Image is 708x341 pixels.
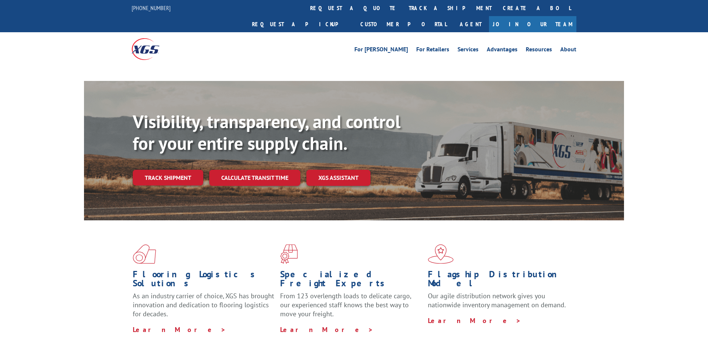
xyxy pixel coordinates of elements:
[428,292,566,309] span: Our agile distribution network gives you nationwide inventory management on demand.
[416,46,449,55] a: For Retailers
[133,110,400,155] b: Visibility, transparency, and control for your entire supply chain.
[246,16,355,32] a: Request a pickup
[280,292,422,325] p: From 123 overlength loads to delicate cargo, our experienced staff knows the best way to move you...
[428,270,570,292] h1: Flagship Distribution Model
[280,244,298,264] img: xgs-icon-focused-on-flooring-red
[526,46,552,55] a: Resources
[306,170,370,186] a: XGS ASSISTANT
[457,46,478,55] a: Services
[560,46,576,55] a: About
[452,16,489,32] a: Agent
[209,170,300,186] a: Calculate transit time
[133,270,274,292] h1: Flooring Logistics Solutions
[428,244,454,264] img: xgs-icon-flagship-distribution-model-red
[487,46,517,55] a: Advantages
[280,325,373,334] a: Learn More >
[428,316,521,325] a: Learn More >
[354,46,408,55] a: For [PERSON_NAME]
[280,270,422,292] h1: Specialized Freight Experts
[133,244,156,264] img: xgs-icon-total-supply-chain-intelligence-red
[133,325,226,334] a: Learn More >
[489,16,576,32] a: Join Our Team
[133,292,274,318] span: As an industry carrier of choice, XGS has brought innovation and dedication to flooring logistics...
[132,4,171,12] a: [PHONE_NUMBER]
[355,16,452,32] a: Customer Portal
[133,170,203,185] a: Track shipment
